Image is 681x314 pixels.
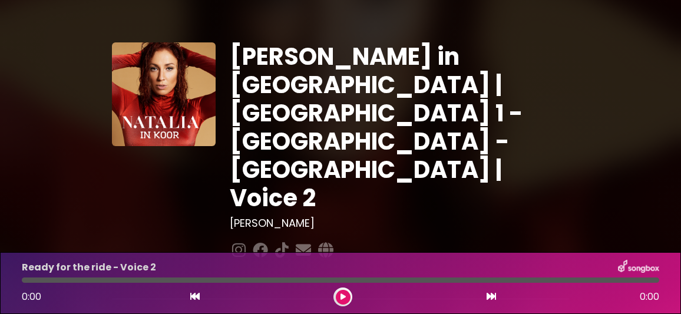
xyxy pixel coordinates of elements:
img: songbox-logo-white.png [618,260,659,275]
img: YTVS25JmS9CLUqXqkEhs [112,42,216,146]
p: Ready for the ride - Voice 2 [22,260,156,275]
span: 0:00 [22,290,41,303]
span: 0:00 [640,290,659,304]
h1: [PERSON_NAME] in [GEOGRAPHIC_DATA] | [GEOGRAPHIC_DATA] 1 - [GEOGRAPHIC_DATA] - [GEOGRAPHIC_DATA] ... [230,42,569,212]
h3: [PERSON_NAME] [230,217,569,230]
